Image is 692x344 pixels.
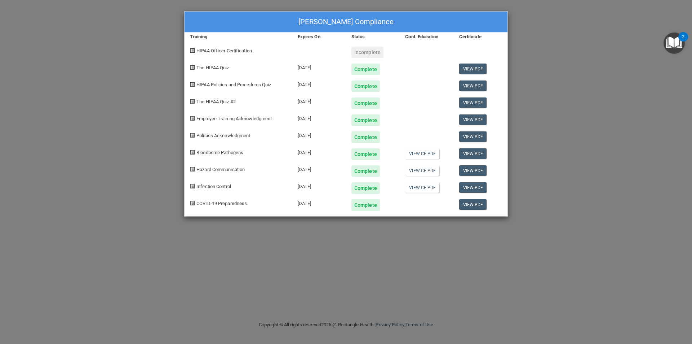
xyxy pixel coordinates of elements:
[405,165,439,176] a: View CE PDF
[292,177,346,194] div: [DATE]
[351,199,380,211] div: Complete
[567,293,683,322] iframe: Drift Widget Chat Controller
[400,32,453,41] div: Cont. Education
[454,32,507,41] div: Certificate
[351,97,380,109] div: Complete
[351,114,380,126] div: Complete
[459,131,487,142] a: View PDF
[405,148,439,159] a: View CE PDF
[196,116,272,121] span: Employee Training Acknowledgment
[196,201,247,206] span: COVID-19 Preparedness
[351,64,380,75] div: Complete
[459,182,487,193] a: View PDF
[292,126,346,143] div: [DATE]
[292,58,346,75] div: [DATE]
[351,148,380,160] div: Complete
[346,32,400,41] div: Status
[351,165,380,177] div: Complete
[196,99,236,104] span: The HIPAA Quiz #2
[292,32,346,41] div: Expires On
[196,82,271,87] span: HIPAA Policies and Procedures Quiz
[459,148,487,159] a: View PDF
[196,65,229,70] span: The HIPAA Quiz
[459,165,487,176] a: View PDF
[405,182,439,193] a: View CE PDF
[185,32,292,41] div: Training
[682,37,684,46] div: 2
[351,182,380,194] div: Complete
[292,160,346,177] div: [DATE]
[664,32,685,54] button: Open Resource Center, 2 new notifications
[459,97,487,108] a: View PDF
[196,150,243,155] span: Bloodborne Pathogens
[292,75,346,92] div: [DATE]
[459,80,487,91] a: View PDF
[185,12,507,32] div: [PERSON_NAME] Compliance
[292,109,346,126] div: [DATE]
[292,194,346,211] div: [DATE]
[351,131,380,143] div: Complete
[196,167,245,172] span: Hazard Communication
[196,184,231,189] span: Infection Control
[292,143,346,160] div: [DATE]
[351,80,380,92] div: Complete
[351,47,383,58] div: Incomplete
[459,64,487,74] a: View PDF
[459,199,487,210] a: View PDF
[196,133,250,138] span: Policies Acknowledgment
[196,48,252,53] span: HIPAA Officer Certification
[292,92,346,109] div: [DATE]
[459,114,487,125] a: View PDF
